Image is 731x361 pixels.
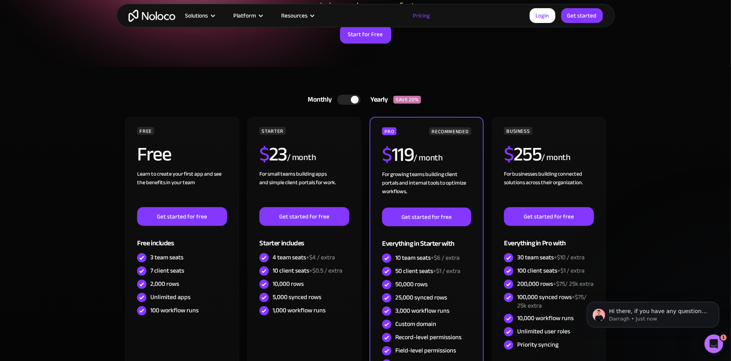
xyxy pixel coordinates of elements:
div: Solutions [175,11,224,21]
div: 4 team seats [273,253,335,262]
div: BUSINESS [504,127,532,135]
div: Platform [224,11,271,21]
div: For businesses building connected solutions across their organization. ‍ [504,170,594,207]
span: +$0.5 / extra [309,265,342,276]
div: 30 team seats [517,253,585,262]
a: Pricing [403,11,440,21]
span: +$75/ 25k extra [553,278,594,290]
iframe: Intercom live chat [705,335,723,353]
div: 25,000 synced rows [395,293,447,302]
div: FREE [137,127,154,135]
div: Resources [281,11,308,21]
div: For growing teams building client portals and internal tools to optimize workflows. [382,170,471,208]
div: Unlimited apps [150,293,190,301]
div: Solutions [185,11,208,21]
a: Get started for free [504,207,594,226]
span: +$75/ 25k extra [517,291,587,312]
div: Free includes [137,226,227,251]
div: 1,000 workflow runs [273,306,326,315]
div: PRO [382,127,396,135]
div: 100,000 synced rows [517,293,594,310]
span: +$4 / extra [306,252,335,263]
span: $ [382,136,392,173]
div: Starter includes [259,226,349,251]
a: Get started for free [137,207,227,226]
span: +$6 / extra [431,252,460,264]
div: Priority syncing [517,340,558,349]
div: 5,000 synced rows [273,293,321,301]
div: STARTER [259,127,285,135]
h2: 255 [504,144,541,164]
div: Everything in Starter with [382,226,471,252]
div: / month [287,151,316,164]
div: Custom domain [395,320,436,328]
h2: Free [137,144,171,164]
div: Unlimited user roles [517,327,570,336]
div: RECOMMENDED [429,127,471,135]
h2: 23 [259,144,287,164]
div: 10 team seats [395,254,460,262]
a: Start for Free [340,25,391,44]
div: / month [541,151,571,164]
span: $ [259,136,269,173]
div: Learn to create your first app and see the benefits in your team ‍ [137,170,227,207]
div: Everything in Pro with [504,226,594,251]
div: Field-level permissions [395,346,456,355]
span: +$1 / extra [557,265,585,276]
div: Record-level permissions [395,333,461,342]
span: $ [504,136,514,173]
a: home [129,10,175,22]
span: +$1 / extra [433,265,460,277]
iframe: Intercom notifications message [575,285,731,340]
div: 7 client seats [150,266,184,275]
div: Platform [233,11,256,21]
a: Get started [561,8,603,23]
div: Monthly [298,94,338,106]
div: 10,000 rows [273,280,304,288]
a: Login [530,8,555,23]
div: Yearly [361,94,393,106]
div: 10 client seats [273,266,342,275]
div: 3 team seats [150,253,183,262]
div: Resources [271,11,323,21]
div: 50,000 rows [395,280,428,289]
div: 10,000 workflow runs [517,314,574,322]
span: +$10 / extra [554,252,585,263]
div: 100 workflow runs [150,306,199,315]
div: / month [414,152,443,164]
a: Get started for free [382,208,471,226]
div: 50 client seats [395,267,460,275]
a: Get started for free [259,207,349,226]
div: For small teams building apps and simple client portals for work. ‍ [259,170,349,207]
div: 2,000 rows [150,280,179,288]
div: 200,000 rows [517,280,594,288]
div: SAVE 20% [393,96,421,104]
div: 3,000 workflow runs [395,306,449,315]
div: 100 client seats [517,266,585,275]
h2: 119 [382,145,414,164]
span: 1 [720,335,727,341]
